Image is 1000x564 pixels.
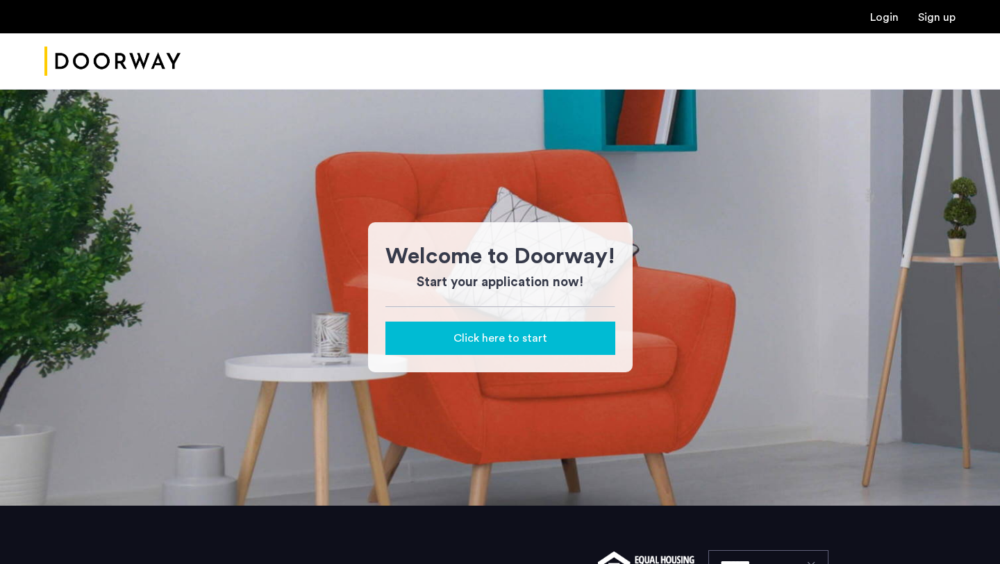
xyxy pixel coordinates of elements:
button: button [385,322,615,355]
img: logo [44,35,181,88]
h3: Start your application now! [385,273,615,292]
a: Login [870,12,899,23]
a: Registration [918,12,956,23]
h1: Welcome to Doorway! [385,240,615,273]
span: Click here to start [453,330,547,347]
a: Cazamio Logo [44,35,181,88]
